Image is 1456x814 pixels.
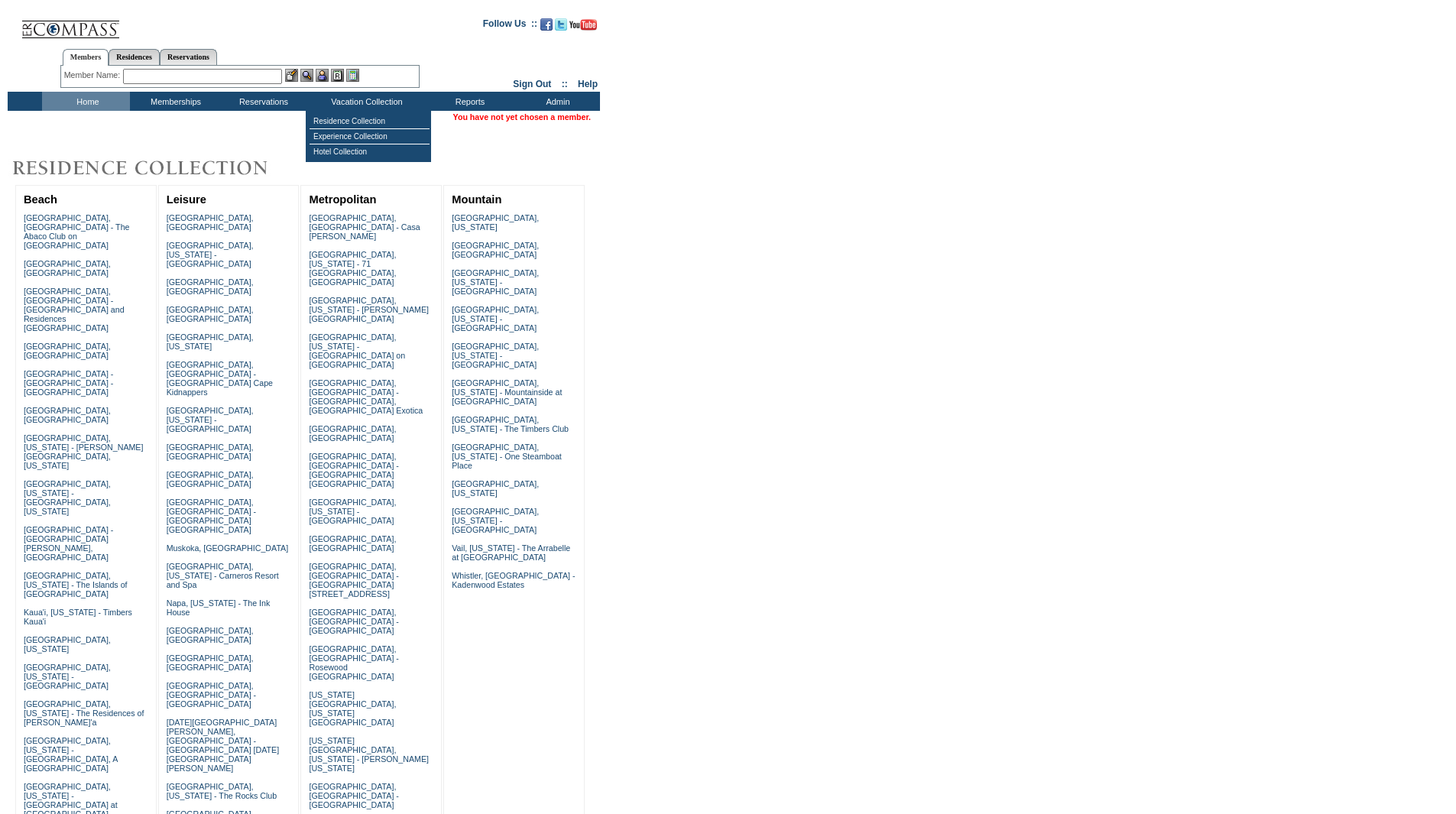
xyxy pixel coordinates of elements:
[167,332,254,351] a: [GEOGRAPHIC_DATA], [US_STATE]
[309,424,396,443] a: [GEOGRAPHIC_DATA], [GEOGRAPHIC_DATA]
[24,663,111,690] a: [GEOGRAPHIC_DATA], [US_STATE] - [GEOGRAPHIC_DATA]
[453,112,591,122] span: You have not yet chosen a member.
[24,193,57,206] a: Beach
[167,277,254,296] a: [GEOGRAPHIC_DATA], [GEOGRAPHIC_DATA]
[167,241,254,268] a: [GEOGRAPHIC_DATA], [US_STATE] - [GEOGRAPHIC_DATA]
[24,259,111,277] a: [GEOGRAPHIC_DATA], [GEOGRAPHIC_DATA]
[306,92,424,111] td: Vacation Collection
[452,342,539,369] a: [GEOGRAPHIC_DATA], [US_STATE] - [GEOGRAPHIC_DATA]
[452,543,570,562] a: Vail, [US_STATE] - The Arrabelle at [GEOGRAPHIC_DATA]
[167,626,254,644] a: [GEOGRAPHIC_DATA], [GEOGRAPHIC_DATA]
[24,736,118,773] a: [GEOGRAPHIC_DATA], [US_STATE] - [GEOGRAPHIC_DATA], A [GEOGRAPHIC_DATA]
[167,305,254,323] a: [GEOGRAPHIC_DATA], [GEOGRAPHIC_DATA]
[309,690,396,727] a: [US_STATE][GEOGRAPHIC_DATA], [US_STATE][GEOGRAPHIC_DATA]
[167,360,273,397] a: [GEOGRAPHIC_DATA], [GEOGRAPHIC_DATA] - [GEOGRAPHIC_DATA] Cape Kidnappers
[540,18,553,31] img: Become our fan on Facebook
[483,17,537,35] td: Follow Us ::
[24,699,144,727] a: [GEOGRAPHIC_DATA], [US_STATE] - The Residences of [PERSON_NAME]'a
[24,213,130,250] a: [GEOGRAPHIC_DATA], [GEOGRAPHIC_DATA] - The Abaco Club on [GEOGRAPHIC_DATA]
[167,718,279,773] a: [DATE][GEOGRAPHIC_DATA][PERSON_NAME], [GEOGRAPHIC_DATA] - [GEOGRAPHIC_DATA] [DATE][GEOGRAPHIC_DAT...
[309,213,420,241] a: [GEOGRAPHIC_DATA], [GEOGRAPHIC_DATA] - Casa [PERSON_NAME]
[285,69,298,82] img: b_edit.gif
[167,598,271,617] a: Napa, [US_STATE] - The Ink House
[160,49,217,65] a: Reservations
[24,369,113,397] a: [GEOGRAPHIC_DATA] - [GEOGRAPHIC_DATA] - [GEOGRAPHIC_DATA]
[309,534,396,553] a: [GEOGRAPHIC_DATA], [GEOGRAPHIC_DATA]
[346,69,359,82] img: b_calculator.gif
[512,92,600,111] td: Admin
[167,653,254,672] a: [GEOGRAPHIC_DATA], [GEOGRAPHIC_DATA]
[452,241,539,259] a: [GEOGRAPHIC_DATA], [GEOGRAPHIC_DATA]
[167,681,256,709] a: [GEOGRAPHIC_DATA], [GEOGRAPHIC_DATA] - [GEOGRAPHIC_DATA]
[167,498,256,534] a: [GEOGRAPHIC_DATA], [GEOGRAPHIC_DATA] - [GEOGRAPHIC_DATA] [GEOGRAPHIC_DATA]
[8,23,20,24] img: i.gif
[24,342,111,360] a: [GEOGRAPHIC_DATA], [GEOGRAPHIC_DATA]
[452,571,575,589] a: Whistler, [GEOGRAPHIC_DATA] - Kadenwood Estates
[167,213,254,232] a: [GEOGRAPHIC_DATA], [GEOGRAPHIC_DATA]
[24,406,111,424] a: [GEOGRAPHIC_DATA], [GEOGRAPHIC_DATA]
[452,443,562,470] a: [GEOGRAPHIC_DATA], [US_STATE] - One Steamboat Place
[309,193,376,206] a: Metropolitan
[24,571,128,598] a: [GEOGRAPHIC_DATA], [US_STATE] - The Islands of [GEOGRAPHIC_DATA]
[309,378,423,415] a: [GEOGRAPHIC_DATA], [GEOGRAPHIC_DATA] - [GEOGRAPHIC_DATA], [GEOGRAPHIC_DATA] Exotica
[109,49,160,65] a: Residences
[569,23,597,32] a: Subscribe to our YouTube Channel
[452,305,539,332] a: [GEOGRAPHIC_DATA], [US_STATE] - [GEOGRAPHIC_DATA]
[331,69,344,82] img: Reservations
[309,250,396,287] a: [GEOGRAPHIC_DATA], [US_STATE] - 71 [GEOGRAPHIC_DATA], [GEOGRAPHIC_DATA]
[167,406,254,433] a: [GEOGRAPHIC_DATA], [US_STATE] - [GEOGRAPHIC_DATA]
[452,213,539,232] a: [GEOGRAPHIC_DATA], [US_STATE]
[130,92,218,111] td: Memberships
[452,415,569,433] a: [GEOGRAPHIC_DATA], [US_STATE] - The Timbers Club
[21,8,120,39] img: Compass Home
[309,452,398,488] a: [GEOGRAPHIC_DATA], [GEOGRAPHIC_DATA] - [GEOGRAPHIC_DATA] [GEOGRAPHIC_DATA]
[24,287,125,332] a: [GEOGRAPHIC_DATA], [GEOGRAPHIC_DATA] - [GEOGRAPHIC_DATA] and Residences [GEOGRAPHIC_DATA]
[300,69,313,82] img: View
[8,153,306,183] img: Destinations by Exclusive Resorts
[316,69,329,82] img: Impersonate
[167,193,206,206] a: Leisure
[64,69,123,82] div: Member Name:
[452,378,562,406] a: [GEOGRAPHIC_DATA], [US_STATE] - Mountainside at [GEOGRAPHIC_DATA]
[167,443,254,461] a: [GEOGRAPHIC_DATA], [GEOGRAPHIC_DATA]
[452,479,539,498] a: [GEOGRAPHIC_DATA], [US_STATE]
[309,644,398,681] a: [GEOGRAPHIC_DATA], [GEOGRAPHIC_DATA] - Rosewood [GEOGRAPHIC_DATA]
[310,114,430,129] td: Residence Collection
[309,562,398,598] a: [GEOGRAPHIC_DATA], [GEOGRAPHIC_DATA] - [GEOGRAPHIC_DATA][STREET_ADDRESS]
[569,19,597,31] img: Subscribe to our YouTube Channel
[309,332,405,369] a: [GEOGRAPHIC_DATA], [US_STATE] - [GEOGRAPHIC_DATA] on [GEOGRAPHIC_DATA]
[24,608,132,626] a: Kaua'i, [US_STATE] - Timbers Kaua'i
[309,498,396,525] a: [GEOGRAPHIC_DATA], [US_STATE] - [GEOGRAPHIC_DATA]
[562,79,568,89] span: ::
[424,92,512,111] td: Reports
[218,92,306,111] td: Reservations
[452,193,501,206] a: Mountain
[310,129,430,144] td: Experience Collection
[452,268,539,296] a: [GEOGRAPHIC_DATA], [US_STATE] - [GEOGRAPHIC_DATA]
[555,18,567,31] img: Follow us on Twitter
[167,470,254,488] a: [GEOGRAPHIC_DATA], [GEOGRAPHIC_DATA]
[24,525,113,562] a: [GEOGRAPHIC_DATA] - [GEOGRAPHIC_DATA][PERSON_NAME], [GEOGRAPHIC_DATA]
[24,479,111,516] a: [GEOGRAPHIC_DATA], [US_STATE] - [GEOGRAPHIC_DATA], [US_STATE]
[42,92,130,111] td: Home
[167,543,288,553] a: Muskoka, [GEOGRAPHIC_DATA]
[63,49,109,66] a: Members
[309,296,429,323] a: [GEOGRAPHIC_DATA], [US_STATE] - [PERSON_NAME][GEOGRAPHIC_DATA]
[167,562,279,589] a: [GEOGRAPHIC_DATA], [US_STATE] - Carneros Resort and Spa
[309,782,398,809] a: [GEOGRAPHIC_DATA], [GEOGRAPHIC_DATA] - [GEOGRAPHIC_DATA]
[513,79,551,89] a: Sign Out
[540,23,553,32] a: Become our fan on Facebook
[24,433,144,470] a: [GEOGRAPHIC_DATA], [US_STATE] - [PERSON_NAME][GEOGRAPHIC_DATA], [US_STATE]
[452,507,539,534] a: [GEOGRAPHIC_DATA], [US_STATE] - [GEOGRAPHIC_DATA]
[24,635,111,653] a: [GEOGRAPHIC_DATA], [US_STATE]
[309,736,429,773] a: [US_STATE][GEOGRAPHIC_DATA], [US_STATE] - [PERSON_NAME] [US_STATE]
[578,79,598,89] a: Help
[309,608,398,635] a: [GEOGRAPHIC_DATA], [GEOGRAPHIC_DATA] - [GEOGRAPHIC_DATA]
[167,782,277,800] a: [GEOGRAPHIC_DATA], [US_STATE] - The Rocks Club
[310,144,430,159] td: Hotel Collection
[555,23,567,32] a: Follow us on Twitter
